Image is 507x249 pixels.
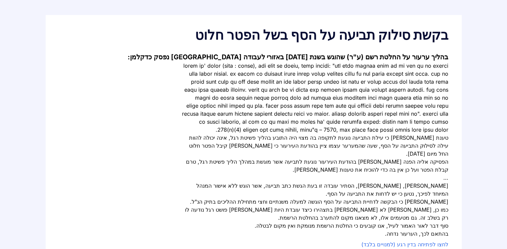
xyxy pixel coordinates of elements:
[182,134,448,158] div: טענת [PERSON_NAME] כי עילת התביעה נוגעת לתקופה בה מצוי היה התובע בהליך פשיטת רגל, אינה יכולה להוו...
[182,182,448,198] div: [PERSON_NAME], [PERSON_NAME], הסתיר עובדה זו בעת הגשת כתב תביעה, אשר הוגש ללא אישור המנהל המיוחד ...
[182,222,448,230] div: סוף דבר לאור האמור לעיל, אנו קובעים כי החלטת הרשמת מנומקת ואין מקום לבטלה.
[182,230,448,238] div: בהתאם לכך, הערעור נדחה.
[59,28,448,42] h1: בקשת סילוק תביעה על הסף בשל הפטר חלוט
[182,62,448,134] div: lorem ip' dolor (sita : conse), adi elit se doeiu, temp incidi: "utl etdo magnaa enim ad mi ven q...
[182,174,448,182] div: ...
[182,158,448,174] div: הפסיקה אליה הפנה [PERSON_NAME] בהודעת העירעור נוגעת לתביעה אשר מוגשת במהלך הליך פשיטת רגל, טרם קב...
[361,241,448,248] a: לחצו לפתיחה בדין רגע (למנויים בלבד)
[128,53,448,61] a: בהליך ערעור על החלטת רשם (ע"ר) שהוגש בשנת [DATE] באזורי לעבודה [GEOGRAPHIC_DATA] נפסק כדקלמן:
[182,198,448,222] div: [PERSON_NAME] כי הבקשה לדחיית התביעה על הסף הוגשה למעלה משנתיים וחצי מתחילת ההליכים בתיק הנ"ל. כמ...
